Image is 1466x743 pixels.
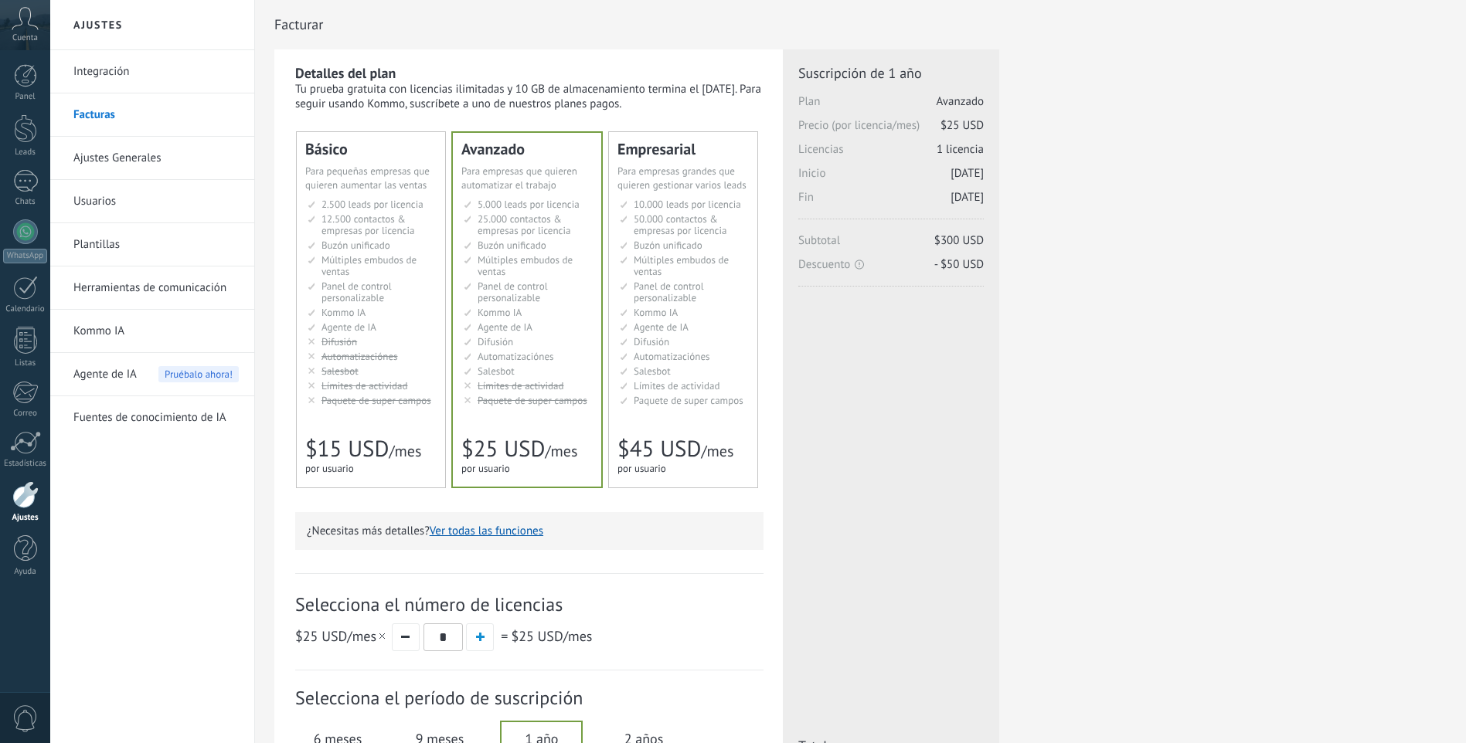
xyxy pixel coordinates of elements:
span: Múltiples embudos de ventas [321,253,417,278]
div: Ajustes [3,513,48,523]
a: Ajustes Generales [73,137,239,180]
span: Agente de IA [73,353,137,396]
div: Empresarial [617,141,749,157]
span: Para pequeñas empresas que quieren aumentar las ventas [305,165,430,192]
a: Fuentes de conocimiento de IA [73,396,239,439]
span: Buzón unificado [478,239,546,252]
span: 2.500 leads por licencia [321,198,423,211]
a: Facturas [73,93,239,137]
span: = [501,627,508,645]
span: por usuario [461,462,510,475]
li: Plantillas [50,223,254,266]
div: Estadísticas [3,459,48,469]
span: $25 USD [511,627,563,645]
span: /mes [389,441,421,461]
span: Descuento [798,257,984,272]
span: $25 USD [461,434,545,463]
span: $300 USD [934,233,984,248]
span: - $50 USD [934,257,984,272]
span: por usuario [305,462,354,475]
span: Suscripción de 1 año [798,64,984,82]
li: Integración [50,50,254,93]
li: Kommo IA [50,310,254,353]
div: WhatsApp [3,249,47,263]
li: Agente de IA [50,353,254,396]
span: Panel de control personalizable [321,280,392,304]
span: 50.000 contactos & empresas por licencia [634,212,726,237]
span: $15 USD [305,434,389,463]
span: Licencias [798,142,984,166]
span: Múltiples embudos de ventas [634,253,729,278]
span: Buzón unificado [634,239,702,252]
span: Inicio [798,166,984,190]
span: $45 USD [617,434,701,463]
li: Facturas [50,93,254,137]
div: Leads [3,148,48,158]
span: Límites de actividad [478,379,564,392]
span: Precio (por licencia/mes) [798,118,984,142]
span: Plan [798,94,984,118]
span: /mes [701,441,733,461]
span: 12.500 contactos & empresas por licencia [321,212,414,237]
span: /mes [545,441,577,461]
span: Kommo IA [634,306,678,319]
span: Kommo IA [321,306,366,319]
div: Tu prueba gratuita con licencias ilimitadas y 10 GB de almacenamiento termina el [DATE]. Para seg... [295,82,764,111]
span: Panel de control personalizable [634,280,704,304]
li: Ajustes Generales [50,137,254,180]
div: Listas [3,358,48,368]
b: Detalles del plan [295,64,396,82]
a: Agente de IA Pruébalo ahora! [73,353,239,396]
span: Cuenta [12,33,38,43]
span: Buzón unificado [321,239,390,252]
span: Automatizaciónes [478,350,554,363]
a: Usuarios [73,180,239,223]
a: Plantillas [73,223,239,266]
li: Herramientas de comunicación [50,266,254,310]
span: Panel de control personalizable [478,280,548,304]
span: 25.000 contactos & empresas por licencia [478,212,570,237]
span: Límites de actividad [634,379,720,392]
a: Herramientas de comunicación [73,266,239,310]
div: Chats [3,197,48,207]
span: $25 USD [295,627,347,645]
span: 1 licencia [937,142,984,157]
span: Pruébalo ahora! [158,366,239,382]
span: Para empresas grandes que quieren gestionar varios leads [617,165,747,192]
span: Subtotal [798,233,984,257]
button: Ver todas las funciones [430,524,543,538]
span: Salesbot [478,365,515,378]
span: Selecciona el número de licencias [295,592,764,616]
div: Ayuda [3,567,48,577]
span: Agente de IA [321,321,376,334]
span: Kommo IA [478,306,522,319]
span: Paquete de super campos [634,394,743,407]
span: /mes [295,627,388,645]
span: Automatizaciónes [634,350,710,363]
span: Difusión [634,335,669,348]
span: por usuario [617,462,666,475]
span: Paquete de super campos [478,394,587,407]
div: Básico [305,141,437,157]
span: Múltiples embudos de ventas [478,253,573,278]
span: [DATE] [951,190,984,205]
span: Agente de IA [634,321,689,334]
span: 5.000 leads por licencia [478,198,580,211]
li: Fuentes de conocimiento de IA [50,396,254,439]
span: Salesbot [634,365,671,378]
span: Agente de IA [478,321,532,334]
a: Kommo IA [73,310,239,353]
span: Difusión [478,335,513,348]
span: Salesbot [321,365,359,378]
span: $25 USD [940,118,984,133]
div: Avanzado [461,141,593,157]
span: Fin [798,190,984,214]
div: Correo [3,409,48,419]
span: Selecciona el período de suscripción [295,686,764,710]
p: ¿Necesitas más detalles? [307,524,752,538]
span: Avanzado [937,94,984,109]
li: Usuarios [50,180,254,223]
span: /mes [511,627,592,645]
span: Paquete de super campos [321,394,431,407]
span: 10.000 leads por licencia [634,198,741,211]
